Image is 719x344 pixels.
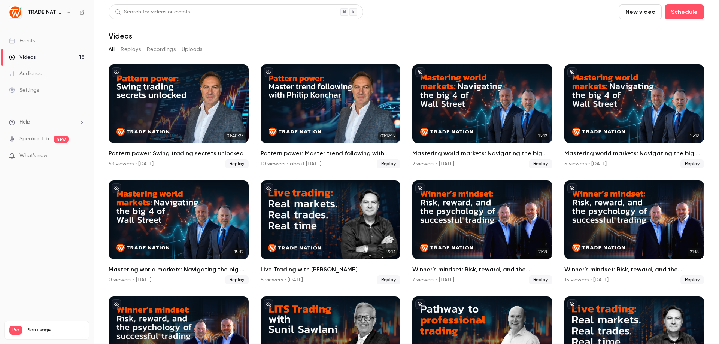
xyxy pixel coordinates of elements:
span: 59:13 [383,248,397,256]
button: unpublished [264,299,273,309]
span: Replay [529,275,552,284]
h2: Pattern power: Swing trading secrets unlocked [109,149,249,158]
a: 15:12Mastering world markets: Navigating the big 4 of [GEOGRAPHIC_DATA] - [GEOGRAPHIC_DATA]2 view... [412,64,552,168]
div: Videos [9,54,36,61]
span: Replay [377,275,400,284]
div: 8 viewers • [DATE] [261,276,303,284]
h2: Pattern power: Master trend following with [PERSON_NAME] [261,149,401,158]
li: help-dropdown-opener [9,118,85,126]
h1: Videos [109,31,132,40]
li: Mastering world markets: Navigating the big 4 of Wall Street - UK [412,64,552,168]
img: TRADE NATION [9,6,21,18]
button: unpublished [415,183,425,193]
h2: Winner's mindset: Risk, reward, and the psychology of successful trading - SA [564,265,704,274]
a: 01:12:15Pattern power: Master trend following with [PERSON_NAME]10 viewers • about [DATE]Replay [261,64,401,168]
span: Help [19,118,30,126]
span: new [54,136,69,143]
a: 01:40:23Pattern power: Swing trading secrets unlocked63 viewers • [DATE]Replay [109,64,249,168]
button: unpublished [264,183,273,193]
li: Pattern power: Master trend following with Philip Konchar [261,64,401,168]
button: Replays [121,43,141,55]
span: Replay [529,159,552,168]
h2: Live Trading with [PERSON_NAME] [261,265,401,274]
button: unpublished [415,299,425,309]
li: Mastering world markets: Navigating the big 4 of Wall Street - AU [109,180,249,284]
button: All [109,43,115,55]
button: New video [619,4,662,19]
div: Settings [9,86,39,94]
li: Winner's mindset: Risk, reward, and the psychology of successful trading - SA [564,180,704,284]
iframe: Noticeable Trigger [76,153,85,159]
a: 59:13Live Trading with [PERSON_NAME]8 viewers • [DATE]Replay [261,180,401,284]
li: Winner's mindset: Risk, reward, and the psychology of successful trading - UK [412,180,552,284]
span: Pro [9,326,22,335]
section: Videos [109,4,704,340]
div: 63 viewers • [DATE] [109,160,154,168]
div: Audience [9,70,42,77]
a: 15:12Mastering world markets: Navigating the big 4 of [GEOGRAPHIC_DATA] - SA5 viewers • [DATE]Replay [564,64,704,168]
button: unpublished [112,183,121,193]
span: 15:12 [536,132,549,140]
h2: Winner's mindset: Risk, reward, and the psychology of successful trading - [GEOGRAPHIC_DATA] [412,265,552,274]
div: 10 viewers • about [DATE] [261,160,321,168]
li: Pattern power: Swing trading secrets unlocked [109,64,249,168]
span: What's new [19,152,48,160]
button: Recordings [147,43,176,55]
h6: TRADE NATION [28,9,63,16]
button: Uploads [182,43,203,55]
h2: Mastering world markets: Navigating the big 4 of [GEOGRAPHIC_DATA] - [GEOGRAPHIC_DATA] [412,149,552,158]
div: 7 viewers • [DATE] [412,276,454,284]
span: Replay [377,159,400,168]
div: 2 viewers • [DATE] [412,160,454,168]
li: Mastering world markets: Navigating the big 4 of Wall Street - SA [564,64,704,168]
span: 21:18 [536,248,549,256]
button: unpublished [567,67,577,77]
div: Events [9,37,35,45]
button: unpublished [112,67,121,77]
a: 21:18Winner's mindset: Risk, reward, and the psychology of successful trading - SA15 viewers • [D... [564,180,704,284]
span: Plan usage [27,327,84,333]
span: 15:12 [232,248,246,256]
span: Replay [680,275,704,284]
span: 15:12 [688,132,701,140]
span: 01:12:15 [378,132,397,140]
a: 21:18Winner's mindset: Risk, reward, and the psychology of successful trading - [GEOGRAPHIC_DATA]... [412,180,552,284]
div: 5 viewers • [DATE] [564,160,607,168]
a: 15:12Mastering world markets: Navigating the big 4 of [GEOGRAPHIC_DATA] - AU0 viewers • [DATE]Replay [109,180,249,284]
div: Search for videos or events [115,8,190,16]
button: unpublished [567,183,577,193]
span: 01:40:23 [224,132,246,140]
span: Replay [225,275,249,284]
button: unpublished [264,67,273,77]
a: SpeakerHub [19,135,49,143]
h2: Mastering world markets: Navigating the big 4 of [GEOGRAPHIC_DATA] - SA [564,149,704,158]
button: unpublished [415,67,425,77]
span: Replay [680,159,704,168]
h2: Mastering world markets: Navigating the big 4 of [GEOGRAPHIC_DATA] - AU [109,265,249,274]
span: Replay [225,159,249,168]
button: Schedule [665,4,704,19]
button: unpublished [112,299,121,309]
button: unpublished [567,299,577,309]
span: 21:18 [688,248,701,256]
div: 15 viewers • [DATE] [564,276,609,284]
li: Live Trading with Philip Konchar [261,180,401,284]
div: 0 viewers • [DATE] [109,276,151,284]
